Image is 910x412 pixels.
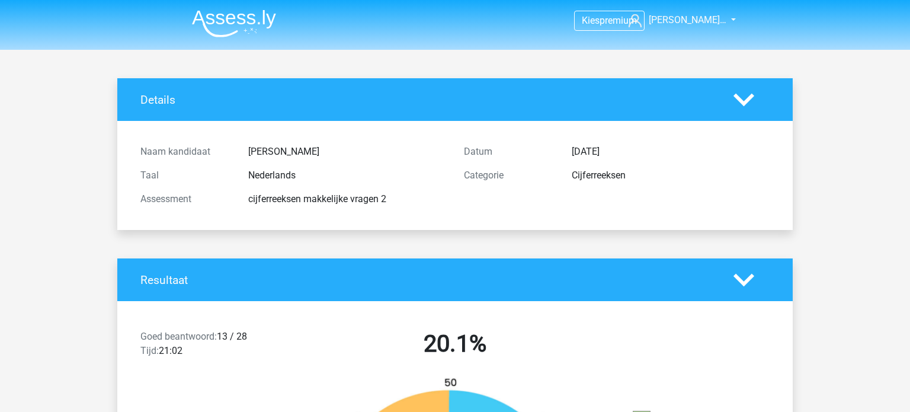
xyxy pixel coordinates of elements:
[132,145,239,159] div: Naam kandidaat
[239,145,455,159] div: [PERSON_NAME]
[140,345,159,356] span: Tijd:
[140,331,217,342] span: Goed beantwoord:
[302,330,608,358] h2: 20.1%
[575,12,644,28] a: Kiespremium
[132,192,239,206] div: Assessment
[649,14,726,25] span: [PERSON_NAME]…
[239,168,455,183] div: Nederlands
[563,168,778,183] div: Cijferreeksen
[582,15,600,26] span: Kies
[600,15,637,26] span: premium
[455,145,563,159] div: Datum
[132,168,239,183] div: Taal
[239,192,455,206] div: cijferreeksen makkelijke vragen 2
[624,13,728,27] a: [PERSON_NAME]…
[140,93,716,107] h4: Details
[132,330,293,363] div: 13 / 28 21:02
[563,145,778,159] div: [DATE]
[192,9,276,37] img: Assessly
[455,168,563,183] div: Categorie
[140,273,716,287] h4: Resultaat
